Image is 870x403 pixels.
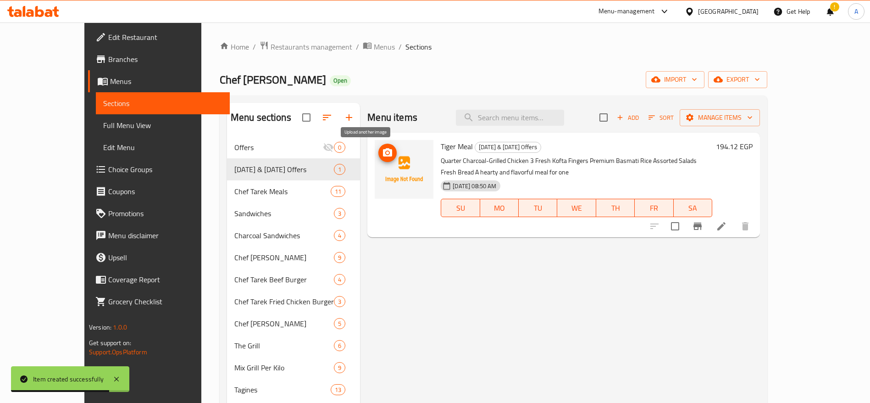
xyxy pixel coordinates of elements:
div: Chef Tarek Beef Burger [234,274,334,285]
div: items [331,384,345,395]
div: Open [330,75,351,86]
span: MO [484,201,515,215]
span: Menus [374,41,395,52]
div: items [334,164,345,175]
div: items [334,252,345,263]
span: 6 [334,341,345,350]
div: Tuesday & Friday Offers [234,164,334,175]
span: Open [330,77,351,84]
span: Edit Restaurant [108,32,222,43]
span: 3 [334,209,345,218]
button: MO [480,199,519,217]
button: Add section [338,106,360,129]
img: Tiger Meal [375,140,433,199]
span: Sort sections [316,106,338,129]
span: export [715,74,760,85]
span: Charcoal Sandwiches [234,230,334,241]
button: Branch-specific-item [687,215,709,237]
div: [GEOGRAPHIC_DATA] [698,6,759,17]
button: upload picture [378,144,397,162]
span: Upsell [108,252,222,263]
a: Menu disclaimer [88,224,230,246]
a: Edit Menu [96,136,230,158]
span: Chef Tarek Meals [234,186,331,197]
span: Chef [PERSON_NAME] [220,69,326,90]
span: WE [561,201,592,215]
a: Menus [363,41,395,53]
span: Tiger Meal [441,140,473,153]
a: Grocery Checklist [88,291,230,313]
span: SA [677,201,709,215]
span: 11 [331,187,345,196]
span: SU [445,201,476,215]
span: Edit Menu [103,142,222,153]
button: export [708,71,767,88]
div: Chef Tarek Fried Chicken Burger3 [227,291,360,313]
div: items [334,340,345,351]
div: items [334,230,345,241]
span: Sections [103,98,222,109]
span: Tagines [234,384,331,395]
div: items [334,296,345,307]
div: Mix Grill Per Kilo9 [227,357,360,379]
a: Edit menu item [716,221,727,232]
div: items [334,142,345,153]
span: 4 [334,275,345,284]
a: Coverage Report [88,269,230,291]
button: SU [441,199,480,217]
a: Full Menu View [96,114,230,136]
span: Restaurants management [271,41,352,52]
h2: Menu items [367,111,417,124]
span: Choice Groups [108,164,222,175]
span: 5 [334,319,345,328]
span: TH [600,201,631,215]
span: 0 [334,143,345,152]
span: Full Menu View [103,120,222,131]
div: Charcoal Sandwiches4 [227,224,360,246]
span: Version: [89,321,111,333]
button: FR [635,199,673,217]
li: / [253,41,256,52]
li: / [399,41,402,52]
span: 9 [334,253,345,262]
span: 3 [334,297,345,306]
div: items [331,186,345,197]
span: Select all sections [297,108,316,127]
span: Menus [110,76,222,87]
span: Sort items [643,111,680,125]
div: items [334,274,345,285]
button: TU [519,199,557,217]
span: 13 [331,386,345,394]
span: Select to update [665,217,685,236]
a: Home [220,41,249,52]
span: Coverage Report [108,274,222,285]
div: Tagines13 [227,379,360,401]
div: items [334,208,345,219]
div: Chef Tarek Meals11 [227,180,360,202]
span: 1 [334,165,345,174]
button: Add [613,111,643,125]
a: Coupons [88,180,230,202]
div: Mix Grill Per Kilo [234,362,334,373]
button: Manage items [680,109,760,126]
span: Sort [648,112,674,123]
div: Sandwiches3 [227,202,360,224]
nav: breadcrumb [220,41,767,53]
a: Support.OpsPlatform [89,346,147,358]
h2: Menu sections [231,111,291,124]
li: / [356,41,359,52]
span: A [854,6,858,17]
span: Add [615,112,640,123]
span: Add item [613,111,643,125]
span: Chef Tarek Fried Chicken Burger [234,296,334,307]
span: The Grill [234,340,334,351]
h6: 194.12 EGP [716,140,753,153]
span: 4 [334,231,345,240]
span: Grocery Checklist [108,296,222,307]
a: Upsell [88,246,230,269]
